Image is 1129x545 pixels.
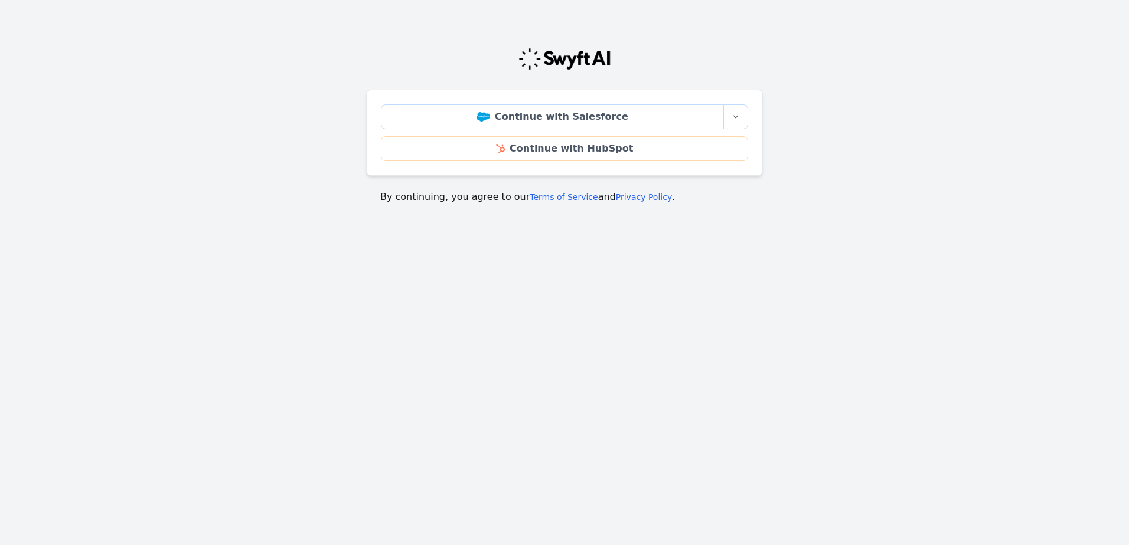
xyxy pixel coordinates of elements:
[381,136,748,161] a: Continue with HubSpot
[518,47,611,71] img: Swyft Logo
[530,192,598,202] a: Terms of Service
[477,112,490,122] img: Salesforce
[380,190,749,204] p: By continuing, you agree to our and .
[616,192,672,202] a: Privacy Policy
[496,144,505,153] img: HubSpot
[381,104,724,129] a: Continue with Salesforce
